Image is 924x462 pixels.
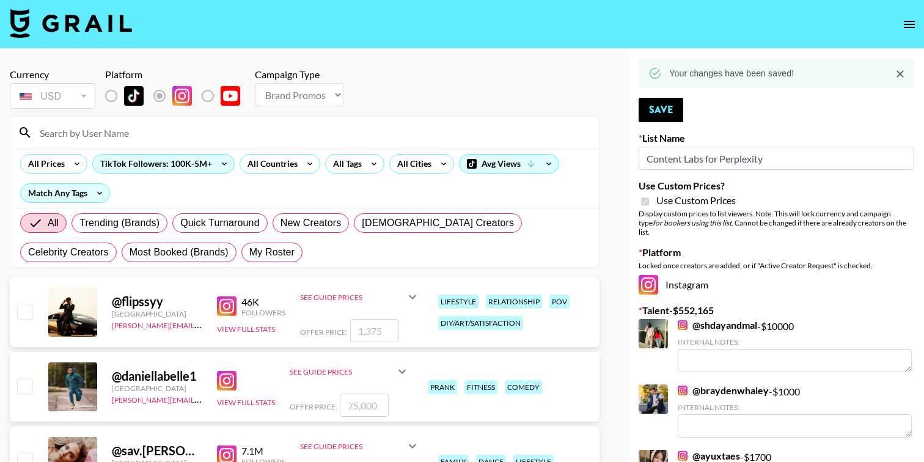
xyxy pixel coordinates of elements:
div: List locked to Instagram. [105,83,250,109]
div: - $ 10000 [678,319,912,372]
span: Use Custom Prices [656,194,736,207]
span: Trending (Brands) [79,216,159,230]
div: @ daniellabelle1 [112,369,202,384]
div: pov [549,295,570,309]
div: See Guide Prices [300,293,405,302]
input: 1,375 [350,319,399,342]
div: Currency is locked to USD [10,81,95,111]
label: List Name [639,132,914,144]
a: [PERSON_NAME][EMAIL_ADDRESS][DOMAIN_NAME] [112,318,293,330]
input: Search by User Name [32,123,592,142]
div: Platform [105,68,250,81]
div: All Tags [326,155,364,173]
div: All Countries [240,155,300,173]
div: prank [428,380,457,394]
div: All Cities [390,155,434,173]
img: Instagram [678,386,687,395]
div: diy/art/satisfaction [438,316,523,330]
div: TikTok Followers: 100K-5M+ [93,155,234,173]
img: Instagram [678,320,687,330]
span: My Roster [249,245,295,260]
button: open drawer [897,12,922,37]
span: New Creators [280,216,342,230]
div: @ sav.[PERSON_NAME] [112,443,202,458]
div: See Guide Prices [300,442,405,451]
label: Platform [639,246,914,258]
div: USD [12,86,93,107]
div: Your changes have been saved! [669,62,794,84]
div: - $ 1000 [678,384,912,438]
div: relationship [486,295,542,309]
span: Offer Price: [300,328,348,337]
div: Avg Views [460,155,559,173]
div: Campaign Type [255,68,343,81]
a: @ayuxtaes [678,450,740,462]
div: Followers [241,308,285,317]
img: Instagram [678,451,687,461]
div: [GEOGRAPHIC_DATA] [112,309,202,318]
span: Offer Price: [290,402,337,411]
input: 75,000 [340,394,389,417]
img: Grail Talent [10,9,132,38]
a: @shdayandmal [678,319,757,331]
a: @braydenwhaley [678,384,769,397]
em: for bookers using this list [653,218,732,227]
span: All [48,216,59,230]
button: View Full Stats [217,398,275,407]
div: Internal Notes: [678,337,912,346]
a: [PERSON_NAME][EMAIL_ADDRESS][DOMAIN_NAME] [112,393,293,405]
button: View Full Stats [217,324,275,334]
div: Internal Notes: [678,403,912,412]
div: All Prices [21,155,67,173]
div: Instagram [639,275,914,295]
span: [DEMOGRAPHIC_DATA] Creators [362,216,514,230]
img: TikTok [124,86,144,106]
div: Locked once creators are added, or if "Active Creator Request" is checked. [639,261,914,270]
div: See Guide Prices [290,367,395,376]
span: Celebrity Creators [28,245,109,260]
div: See Guide Prices [300,431,420,461]
span: Most Booked (Brands) [130,245,229,260]
img: Instagram [217,371,237,391]
div: Currency [10,68,95,81]
div: comedy [505,380,542,394]
img: Instagram [217,296,237,316]
img: Instagram [639,275,658,295]
div: Match Any Tags [21,184,109,202]
div: [GEOGRAPHIC_DATA] [112,384,202,393]
div: 46K [241,296,285,308]
label: Talent - $ 552,165 [639,304,914,317]
span: Quick Turnaround [180,216,260,230]
img: YouTube [221,86,240,106]
button: Close [891,65,909,83]
div: Display custom prices to list viewers. Note: This will lock currency and campaign type . Cannot b... [639,209,914,237]
div: 7.1M [241,445,285,457]
div: lifestyle [438,295,479,309]
button: Save [639,98,683,122]
div: fitness [464,380,497,394]
div: @ flipssyy [112,294,202,309]
label: Use Custom Prices? [639,180,914,192]
div: See Guide Prices [300,282,420,312]
div: See Guide Prices [290,357,409,386]
img: Instagram [172,86,192,106]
